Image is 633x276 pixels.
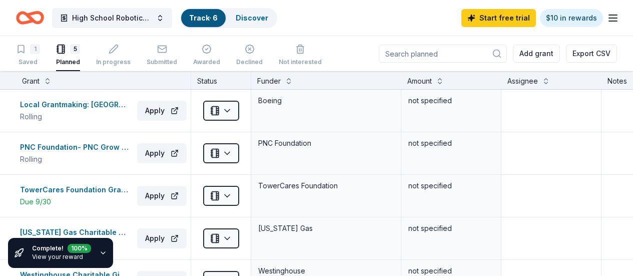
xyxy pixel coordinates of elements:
[20,196,133,208] div: Due 9/30
[20,226,133,238] div: [US_STATE] Gas Charitable Giving
[68,242,91,251] div: 100 %
[52,8,172,28] button: High School Robotics Club
[279,40,322,71] button: Not interested
[279,58,322,66] div: Not interested
[257,94,395,108] div: Boeing
[257,179,395,193] div: TowerCares Foundation
[407,94,495,108] div: not specified
[189,14,218,22] a: Track· 6
[513,45,560,63] button: Add grant
[407,221,495,235] div: not specified
[236,40,263,71] button: Declined
[72,12,152,24] span: High School Robotics Club
[147,40,177,71] button: Submitted
[607,75,627,87] div: Notes
[32,253,83,260] a: View your reward
[16,58,40,66] div: Saved
[56,40,80,71] button: 5Planned
[147,58,177,66] div: Submitted
[20,184,133,208] button: TowerCares Foundation GrantsDue 9/30
[566,45,617,63] button: Export CSV
[257,136,395,150] div: PNC Foundation
[137,228,187,248] button: Apply
[191,71,251,89] div: Status
[257,75,281,87] div: Funder
[507,75,538,87] div: Assignee
[236,58,263,66] div: Declined
[193,58,220,66] div: Awarded
[32,244,91,253] div: Complete!
[20,141,133,153] div: PNC Foundation- PNC Grow Up Great
[70,44,80,54] div: 5
[20,99,133,111] div: Local Grantmaking: [GEOGRAPHIC_DATA]
[96,40,131,71] button: In progress
[407,179,495,193] div: not specified
[20,226,133,250] button: [US_STATE] Gas Charitable GivingRolling
[20,184,133,196] div: TowerCares Foundation Grants
[20,111,133,123] div: Rolling
[16,40,40,71] button: 1Saved
[407,136,495,150] div: not specified
[461,9,536,27] a: Start free trial
[20,99,133,123] button: Local Grantmaking: [GEOGRAPHIC_DATA]Rolling
[236,14,268,22] a: Discover
[180,8,277,28] button: Track· 6Discover
[407,75,432,87] div: Amount
[16,6,44,30] a: Home
[56,58,80,66] div: Planned
[30,44,40,54] div: 1
[137,101,187,121] button: Apply
[96,58,131,66] div: In progress
[137,143,187,163] button: Apply
[193,40,220,71] button: Awarded
[22,75,40,87] div: Grant
[257,221,395,235] div: [US_STATE] Gas
[379,45,507,63] input: Search planned
[20,153,133,165] div: Rolling
[137,186,187,206] button: Apply
[20,141,133,165] button: PNC Foundation- PNC Grow Up GreatRolling
[540,9,603,27] a: $10 in rewards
